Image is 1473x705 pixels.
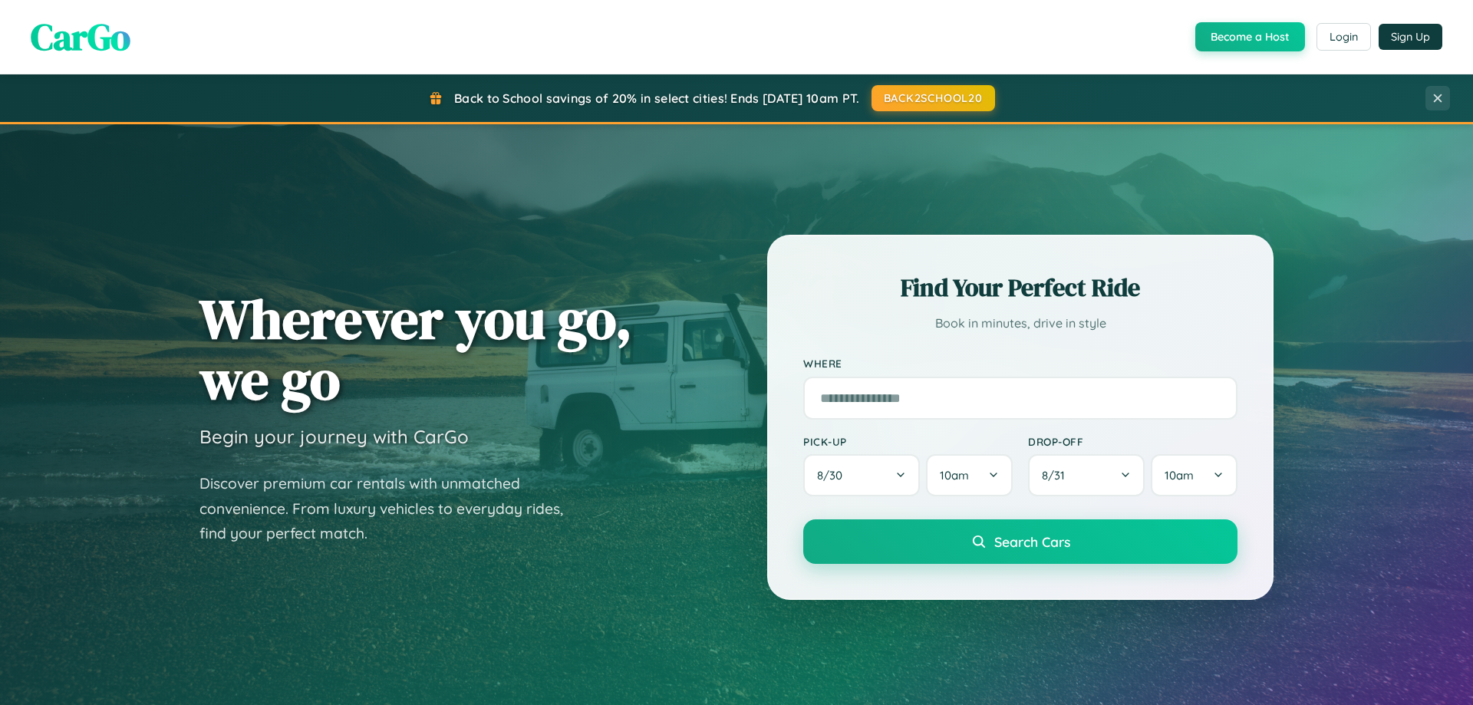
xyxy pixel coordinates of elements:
label: Where [803,357,1237,371]
button: Sign Up [1379,24,1442,50]
h3: Begin your journey with CarGo [199,425,469,448]
button: Login [1316,23,1371,51]
button: 10am [1151,454,1237,496]
h2: Find Your Perfect Ride [803,271,1237,305]
button: Search Cars [803,519,1237,564]
label: Pick-up [803,435,1013,448]
span: 10am [1165,468,1194,483]
h1: Wherever you go, we go [199,288,632,410]
span: 8 / 30 [817,468,850,483]
span: 8 / 31 [1042,468,1073,483]
button: 10am [926,454,1013,496]
span: 10am [940,468,969,483]
label: Drop-off [1028,435,1237,448]
p: Book in minutes, drive in style [803,312,1237,334]
span: Back to School savings of 20% in select cities! Ends [DATE] 10am PT. [454,91,859,106]
button: Become a Host [1195,22,1305,51]
button: BACK2SCHOOL20 [872,85,995,111]
span: CarGo [31,12,130,62]
p: Discover premium car rentals with unmatched convenience. From luxury vehicles to everyday rides, ... [199,471,583,546]
button: 8/30 [803,454,920,496]
span: Search Cars [994,533,1070,550]
button: 8/31 [1028,454,1145,496]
